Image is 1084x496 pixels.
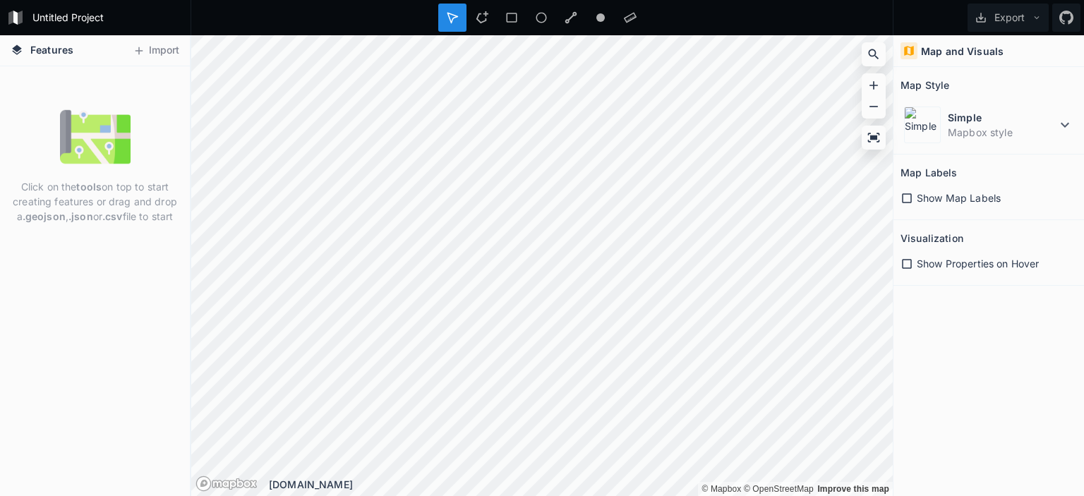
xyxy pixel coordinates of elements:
[948,110,1056,125] dt: Simple
[269,477,893,492] div: [DOMAIN_NAME]
[68,210,93,222] strong: .json
[817,484,889,494] a: Map feedback
[76,181,102,193] strong: tools
[948,125,1056,140] dd: Mapbox style
[102,210,123,222] strong: .csv
[744,484,814,494] a: OpenStreetMap
[23,210,66,222] strong: .geojson
[904,107,941,143] img: Simple
[917,256,1039,271] span: Show Properties on Hover
[701,484,741,494] a: Mapbox
[30,42,73,57] span: Features
[60,102,131,172] img: empty
[901,74,949,96] h2: Map Style
[917,190,1001,205] span: Show Map Labels
[126,40,186,62] button: Import
[901,162,957,183] h2: Map Labels
[11,179,179,224] p: Click on the on top to start creating features or drag and drop a , or file to start
[968,4,1049,32] button: Export
[921,44,1004,59] h4: Map and Visuals
[195,476,258,492] a: Mapbox logo
[901,227,963,249] h2: Visualization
